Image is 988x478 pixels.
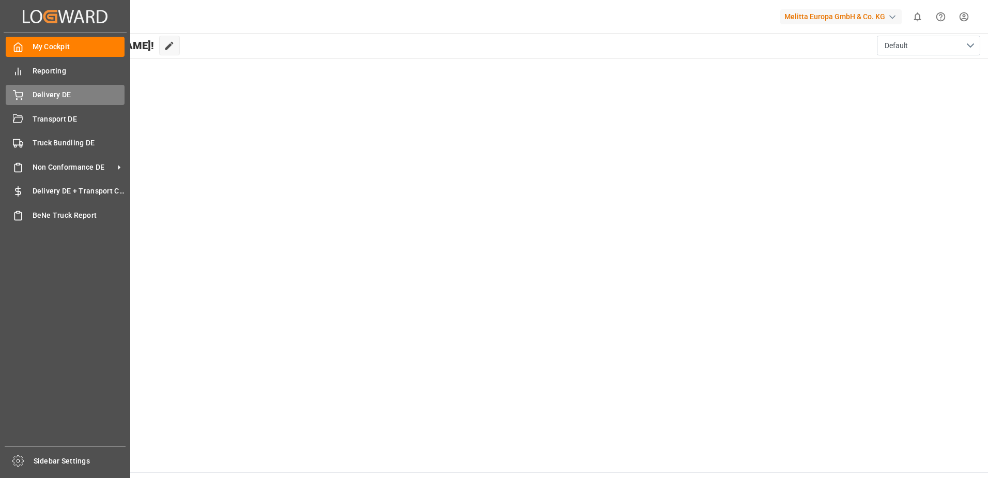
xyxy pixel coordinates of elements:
[6,37,125,57] a: My Cockpit
[43,36,154,55] span: Hello [PERSON_NAME]!
[33,41,125,52] span: My Cockpit
[34,456,126,467] span: Sidebar Settings
[6,109,125,129] a: Transport DE
[6,85,125,105] a: Delivery DE
[6,181,125,201] a: Delivery DE + Transport Cost
[780,7,906,26] button: Melitta Europa GmbH & Co. KG
[33,186,125,197] span: Delivery DE + Transport Cost
[33,66,125,77] span: Reporting
[885,40,908,51] span: Default
[33,210,125,221] span: BeNe Truck Report
[33,89,125,100] span: Delivery DE
[780,9,902,24] div: Melitta Europa GmbH & Co. KG
[33,162,114,173] span: Non Conformance DE
[6,205,125,225] a: BeNe Truck Report
[33,138,125,148] span: Truck Bundling DE
[6,133,125,153] a: Truck Bundling DE
[929,5,952,28] button: Help Center
[6,61,125,81] a: Reporting
[906,5,929,28] button: show 0 new notifications
[33,114,125,125] span: Transport DE
[877,36,980,55] button: open menu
